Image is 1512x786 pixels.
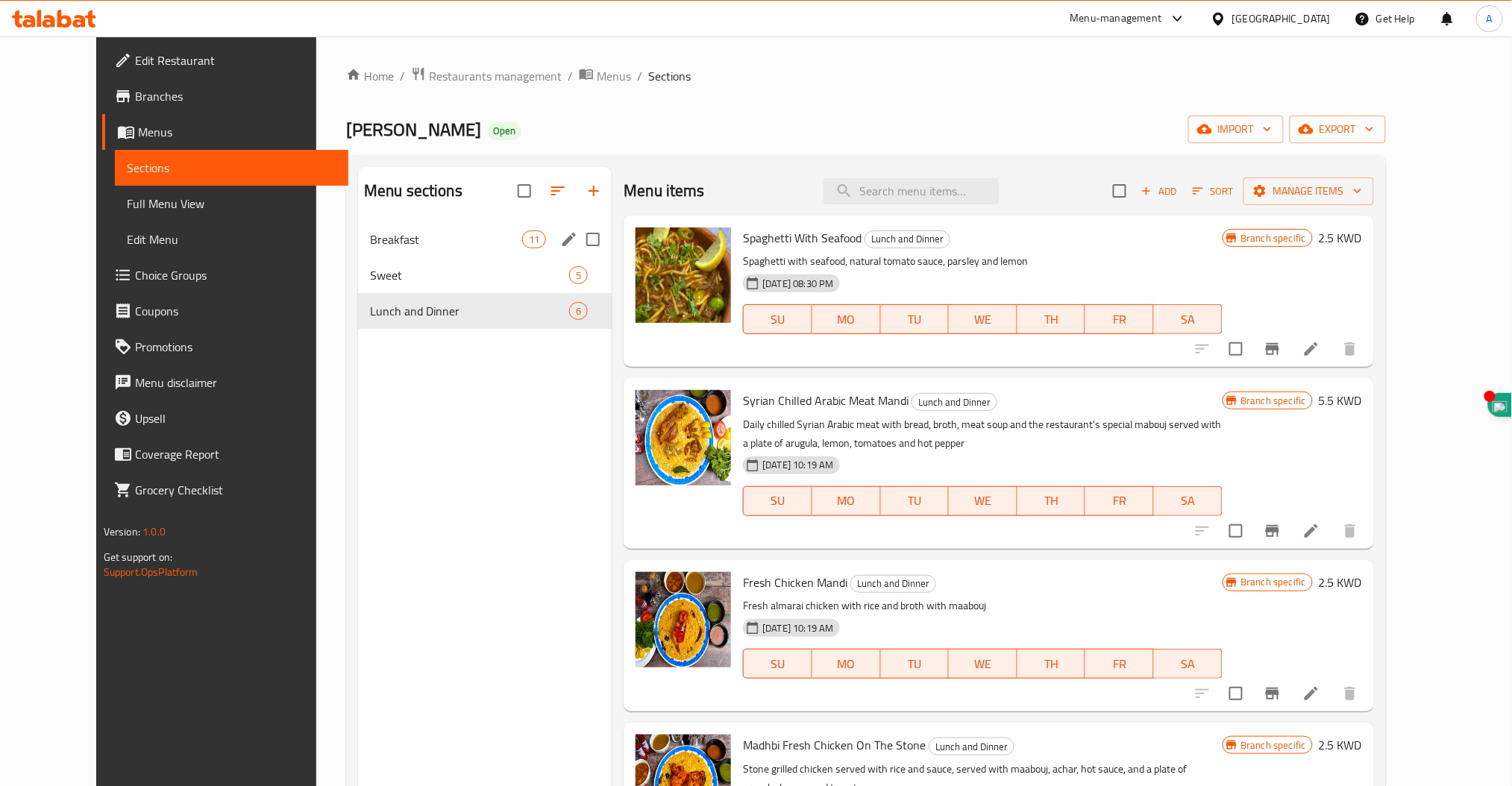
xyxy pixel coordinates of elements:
h2: Menu sections [364,180,462,202]
span: WE [955,490,1011,512]
span: SA [1160,309,1217,330]
span: WE [955,309,1011,330]
button: TU [881,304,950,334]
img: Syrian Chilled Arabic Meat Mandi [636,390,731,485]
span: TU [887,490,944,512]
button: TH [1017,649,1086,679]
span: Select to update [1220,678,1252,709]
span: MO [818,653,875,675]
span: SU [750,490,806,512]
a: Home [346,67,394,85]
button: import [1188,116,1284,143]
h6: 5.5 KWD [1319,390,1362,411]
span: Full Menu View [127,195,337,213]
button: export [1290,116,1386,143]
span: Select to update [1220,515,1252,547]
span: 5 [570,268,587,283]
button: MO [812,649,881,679]
span: Upsell [135,409,337,427]
div: items [569,266,588,284]
span: TU [887,653,944,675]
a: Upsell [102,400,349,436]
button: WE [949,486,1017,516]
span: Branch specific [1235,575,1312,589]
span: Syrian Chilled Arabic Meat Mandi [743,389,909,412]
span: Sort [1193,183,1234,200]
button: SU [743,304,812,334]
button: MO [812,304,881,334]
span: SU [750,653,806,675]
span: Edit Menu [127,230,337,248]
span: [PERSON_NAME] [346,113,481,146]
span: Promotions [135,338,337,356]
span: Sections [127,159,337,177]
button: delete [1332,676,1368,711]
span: import [1200,120,1272,139]
div: Lunch and Dinner6 [358,293,612,329]
div: Menu-management [1070,10,1162,28]
a: Promotions [102,329,349,365]
span: Restaurants management [429,67,562,85]
span: Menu disclaimer [135,374,337,392]
button: TH [1017,486,1086,516]
input: search [824,178,1000,204]
button: delete [1332,331,1368,367]
nav: breadcrumb [346,66,1386,86]
button: FR [1085,486,1154,516]
span: Lunch and Dinner [370,302,569,320]
span: SA [1160,490,1217,512]
span: Menus [597,67,631,85]
div: Sweet5 [358,257,612,293]
span: Coverage Report [135,445,337,463]
span: Edit Restaurant [135,51,337,69]
span: Lunch and Dinner [929,738,1014,755]
a: Edit Restaurant [102,43,349,78]
p: Fresh almarai chicken with rice and broth with maabouj [743,597,1222,615]
span: Grocery Checklist [135,481,337,499]
a: Coupons [102,293,349,329]
span: Lunch and Dinner [912,394,997,411]
button: Add [1135,180,1183,203]
span: Spaghetti With Seafood [743,227,862,249]
span: Branches [135,87,337,105]
span: Branch specific [1235,394,1312,408]
span: Select all sections [509,175,540,207]
a: Restaurants management [411,66,562,86]
h6: 2.5 KWD [1319,735,1362,755]
span: [DATE] 08:30 PM [756,277,839,291]
button: WE [949,304,1017,334]
span: TH [1023,653,1080,675]
span: Add [1139,183,1179,200]
span: FR [1091,653,1148,675]
span: Branch specific [1235,738,1312,752]
li: / [400,67,405,85]
span: Select to update [1220,333,1252,365]
h2: Menu items [624,180,705,202]
span: [DATE] 10:19 AM [756,621,839,635]
span: Madhbi Fresh Chicken On The Stone [743,734,926,756]
a: Menus [102,114,349,150]
span: SA [1160,653,1217,675]
a: Edit menu item [1302,685,1320,702]
span: Fresh Chicken Mandi [743,571,847,594]
div: Sweet [370,266,569,284]
button: SU [743,486,812,516]
button: delete [1332,513,1368,549]
a: Menus [579,66,631,86]
span: TH [1023,309,1080,330]
span: A [1487,10,1493,27]
a: Edit menu item [1302,522,1320,540]
span: 1.0.0 [143,522,166,541]
div: items [569,302,588,320]
button: Sort [1189,180,1237,203]
div: Lunch and Dinner [850,575,936,593]
h6: 2.5 KWD [1319,572,1362,593]
h6: 2.5 KWD [1319,227,1362,248]
span: 6 [570,304,587,318]
a: Branches [102,78,349,114]
button: FR [1085,649,1154,679]
a: Support.OpsPlatform [104,562,198,582]
span: Lunch and Dinner [865,230,950,248]
button: Branch-specific-item [1255,331,1290,367]
span: WE [955,653,1011,675]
